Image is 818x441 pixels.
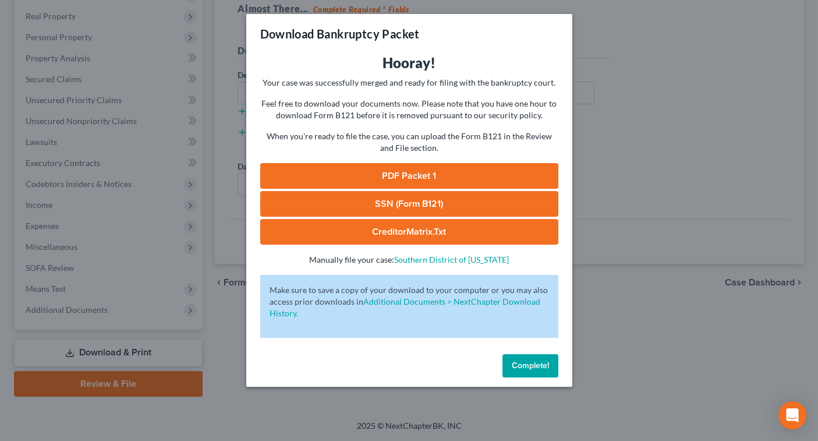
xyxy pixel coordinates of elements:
[260,77,558,89] p: Your case was successfully merged and ready for filing with the bankruptcy court.
[260,254,558,266] p: Manually file your case:
[270,297,540,318] a: Additional Documents > NextChapter Download History.
[502,354,558,378] button: Complete!
[260,98,558,121] p: Feel free to download your documents now. Please note that you have one hour to download Form B12...
[270,284,549,319] p: Make sure to save a copy of your download to your computer or you may also access prior downloads in
[512,361,549,371] span: Complete!
[394,255,509,264] a: Southern District of [US_STATE]
[260,26,420,42] h3: Download Bankruptcy Packet
[260,130,558,154] p: When you're ready to file the case, you can upload the Form B121 in the Review and File section.
[260,219,558,245] a: CreditorMatrix.txt
[778,401,806,429] div: Open Intercom Messenger
[260,163,558,189] a: PDF Packet 1
[260,191,558,217] a: SSN (Form B121)
[260,54,558,72] h3: Hooray!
